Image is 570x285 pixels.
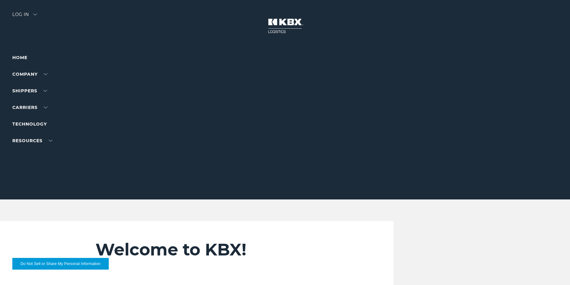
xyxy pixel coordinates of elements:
a: Company [12,71,47,77]
a: RESOURCES [12,138,52,143]
a: SHIPPERS [12,88,47,94]
img: kbx logo [262,12,308,39]
iframe: Chat Widget [539,255,570,285]
a: Technology [12,121,47,127]
div: Log in [12,12,37,21]
button: Do Not Sell or Share My Personal Information [12,258,109,270]
a: Carriers [12,105,47,110]
img: arrow [33,14,37,15]
a: Home [12,55,27,60]
h2: Welcome to KBX! [96,239,352,260]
